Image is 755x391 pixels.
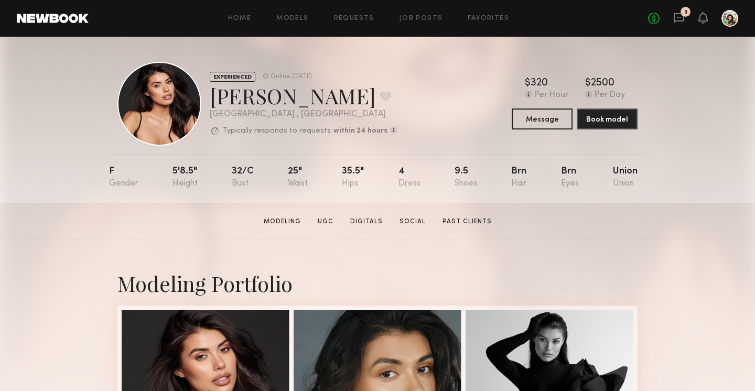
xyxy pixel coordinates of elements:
a: Job Posts [400,15,443,22]
div: Union [613,167,638,188]
div: Modeling Portfolio [117,269,638,297]
div: [PERSON_NAME] [210,82,397,110]
div: F [109,167,138,188]
a: Models [276,15,308,22]
div: [GEOGRAPHIC_DATA] , [GEOGRAPHIC_DATA] [210,110,397,119]
div: $ [585,78,591,89]
a: Social [395,217,430,226]
div: 5'8.5" [172,167,198,188]
a: 3 [673,12,685,25]
a: Modeling [260,217,305,226]
a: Digitals [346,217,387,226]
div: EXPERIENCED [210,72,255,82]
p: Typically responds to requests [223,127,331,135]
div: Online [DATE] [271,73,312,80]
div: 320 [531,78,548,89]
div: 25" [288,167,308,188]
button: Message [512,108,573,129]
div: 4 [398,167,420,188]
div: 32/c [232,167,254,188]
div: Per Hour [534,91,568,100]
a: Past Clients [438,217,496,226]
div: 35.5" [342,167,364,188]
div: Per Day [595,91,625,100]
div: $ [525,78,531,89]
div: Brn [561,167,579,188]
a: Home [228,15,252,22]
div: 2500 [591,78,614,89]
button: Book model [577,108,638,129]
a: Requests [334,15,374,22]
div: 9.5 [455,167,477,188]
div: 3 [684,9,687,15]
a: Favorites [468,15,509,22]
b: within 24 hours [333,127,387,135]
a: UGC [314,217,338,226]
div: Brn [511,167,527,188]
